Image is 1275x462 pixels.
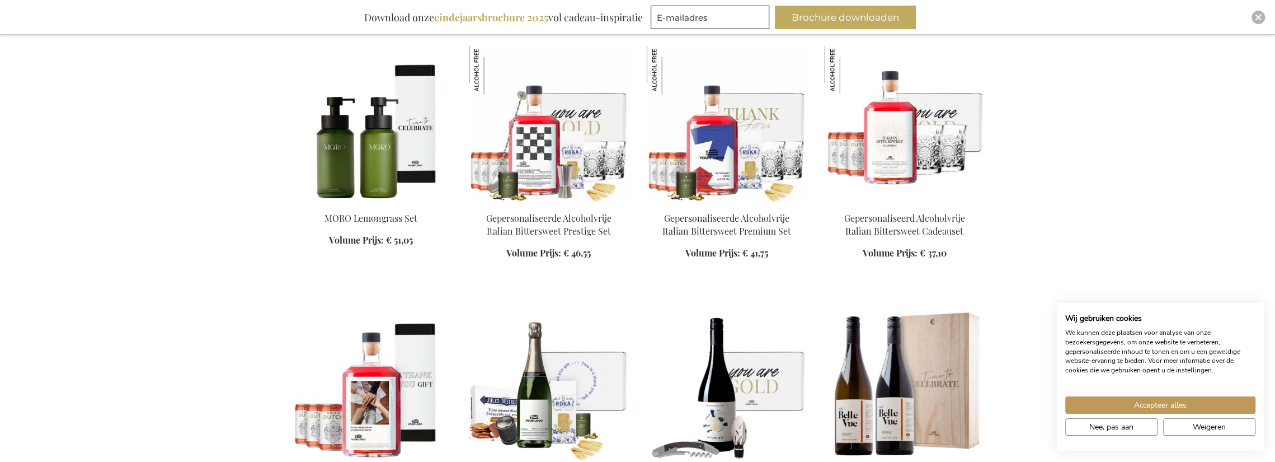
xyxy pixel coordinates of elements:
img: Oddbird Non-Alcoholic Red Wine Experience Box [647,305,807,461]
a: Personalised Non-Alcoholic Italian Bittersweet Premium Set Gepersonaliseerde Alcoholvrije Italian... [647,198,807,209]
img: Gepersonaliseerde Alcoholvrije Italian Bittersweet Prestige Set [469,46,517,94]
a: Gepersonaliseerd Alcoholvrije Italian Bittersweet Cadeauset [844,212,965,237]
h2: Wij gebruiken cookies [1065,314,1255,324]
form: marketing offers and promotions [651,6,773,32]
div: Close [1252,11,1265,24]
img: Gepersonaliseerde Alcoholvrije Italian Bittersweet Prestige Set [469,46,629,203]
img: Gepersonaliseerd Alcoholvrije Italian Bittersweet Cadeauset [825,46,873,94]
a: Volume Prijs: € 41,75 [685,247,768,260]
span: Volume Prijs: [506,247,561,259]
a: Volume Prijs: € 37,10 [863,247,947,260]
div: Download onze vol cadeau-inspiratie [359,6,648,29]
img: MORO Lemongrass Set [291,46,451,203]
button: Pas cookie voorkeuren aan [1065,418,1158,436]
span: Weigeren [1193,421,1226,433]
span: Volume Prijs: [685,247,740,259]
img: The Premium Bubbles & Bites Set [469,305,629,461]
img: Belle Vue Belgisch Wijn Duo [825,305,985,461]
button: Alle cookies weigeren [1163,418,1255,436]
p: We kunnen deze plaatsen voor analyse van onze bezoekersgegevens, om onze website te verbeteren, g... [1065,328,1255,375]
span: € 41,75 [742,247,768,259]
a: Gepersonaliseerde Alcoholvrije Italian Bittersweet Premium Set [662,212,791,237]
img: Close [1255,14,1262,21]
img: Gepersonaliseerde Alcoholvrije Italian Bittersweet Premium Set [647,46,695,94]
span: Nee, pas aan [1089,421,1133,433]
span: € 37,10 [920,247,947,259]
button: Accepteer alle cookies [1065,396,1255,414]
span: Volume Prijs: [863,247,918,259]
img: Personalised Non-Alcoholic Italian Bittersweet Premium Set [647,46,807,203]
a: Gepersonaliseerde Alcoholvrije Italian Bittersweet Prestige Set Gepersonaliseerde Alcoholvrije It... [469,198,629,209]
a: Personalised Non-Alcoholic Italian Bittersweet Gift Gepersonaliseerd Alcoholvrije Italian Bitters... [825,198,985,209]
a: Gepersonaliseerde Alcoholvrije Italian Bittersweet Prestige Set [486,212,611,237]
span: € 46,55 [563,247,591,259]
img: Personalised Non-Alcoholic Italian Bittersweet Set [291,305,451,461]
a: MORO Lemongrass Set [291,198,451,209]
span: Accepteer alles [1134,399,1187,411]
img: Personalised Non-Alcoholic Italian Bittersweet Gift [825,46,985,203]
button: Brochure downloaden [775,6,916,29]
b: eindejaarsbrochure 2025 [434,11,548,24]
input: E-mailadres [651,6,769,29]
a: Volume Prijs: € 46,55 [506,247,591,260]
